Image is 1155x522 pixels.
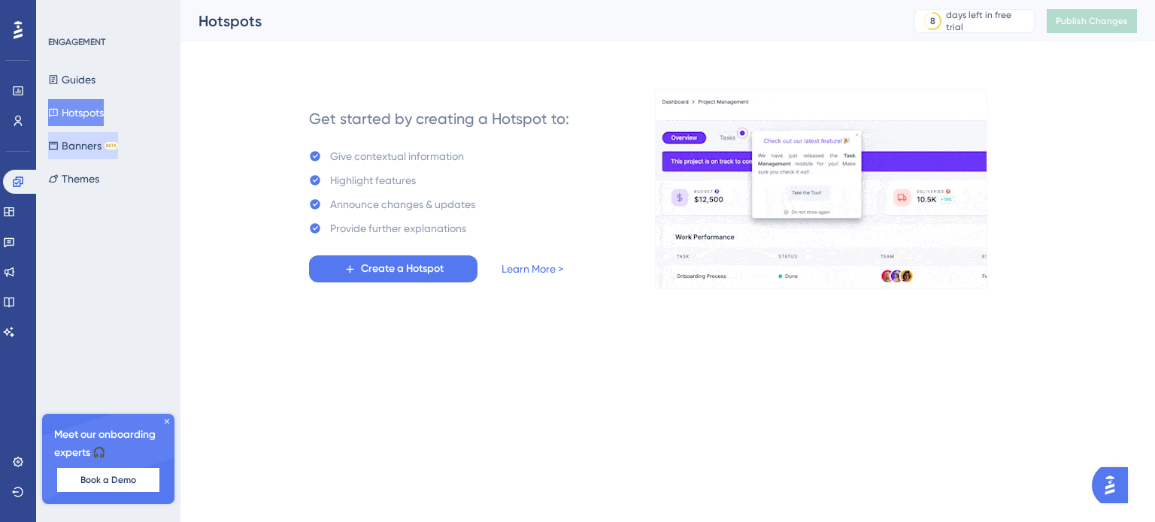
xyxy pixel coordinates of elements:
span: Meet our onboarding experts 🎧 [54,426,162,462]
div: Highlight features [330,171,416,189]
div: ENGAGEMENT [48,36,105,48]
span: Publish Changes [1056,15,1128,27]
span: Create a Hotspot [361,260,444,278]
button: Create a Hotspot [309,255,477,282]
div: Announce changes & updates [330,195,475,213]
div: BETA [105,142,118,149]
button: Themes [48,165,99,192]
div: Give contextual information [330,147,464,165]
div: 8 [930,15,935,27]
a: Learn More > [502,260,563,278]
button: Hotspots [48,99,104,126]
div: Get started by creating a Hotspot to: [309,108,569,129]
button: Book a Demo [57,468,159,492]
iframe: UserGuiding AI Assistant Launcher [1092,463,1137,508]
button: Publish Changes [1047,9,1137,33]
button: Guides [48,66,95,93]
span: Book a Demo [80,474,136,486]
div: Hotspots [199,11,877,32]
button: BannersBETA [48,132,118,159]
div: days left in free trial [946,9,1029,33]
img: a956fa7fe1407719453ceabf94e6a685.gif [655,89,987,289]
div: Provide further explanations [330,219,466,237]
